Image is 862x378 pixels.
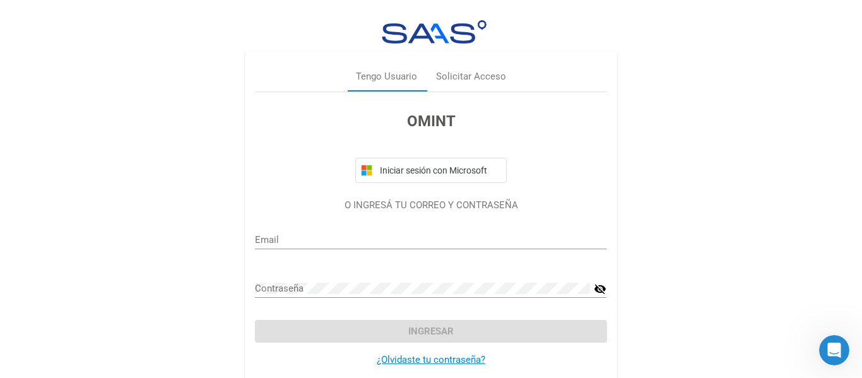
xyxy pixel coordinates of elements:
[25,90,227,133] p: Hola! [PERSON_NAME]
[126,262,252,312] button: Mensajes
[436,69,506,84] div: Solicitar Acceso
[25,133,227,154] p: Necesitás ayuda?
[377,354,485,365] a: ¿Olvidaste tu contraseña?
[217,20,240,43] div: Cerrar
[255,320,606,343] button: Ingresar
[408,326,454,337] span: Ingresar
[50,293,77,302] span: Inicio
[594,281,606,297] mat-icon: visibility_off
[168,293,210,302] span: Mensajes
[356,69,417,84] div: Tengo Usuario
[13,170,240,204] div: Envíanos un mensaje
[819,335,849,365] iframe: Intercom live chat
[377,165,501,175] span: Iniciar sesión con Microsoft
[255,198,606,213] p: O INGRESÁ TU CORREO Y CONTRASEÑA
[355,158,507,183] button: Iniciar sesión con Microsoft
[255,110,606,133] h3: OMINT
[26,180,211,194] div: Envíanos un mensaje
